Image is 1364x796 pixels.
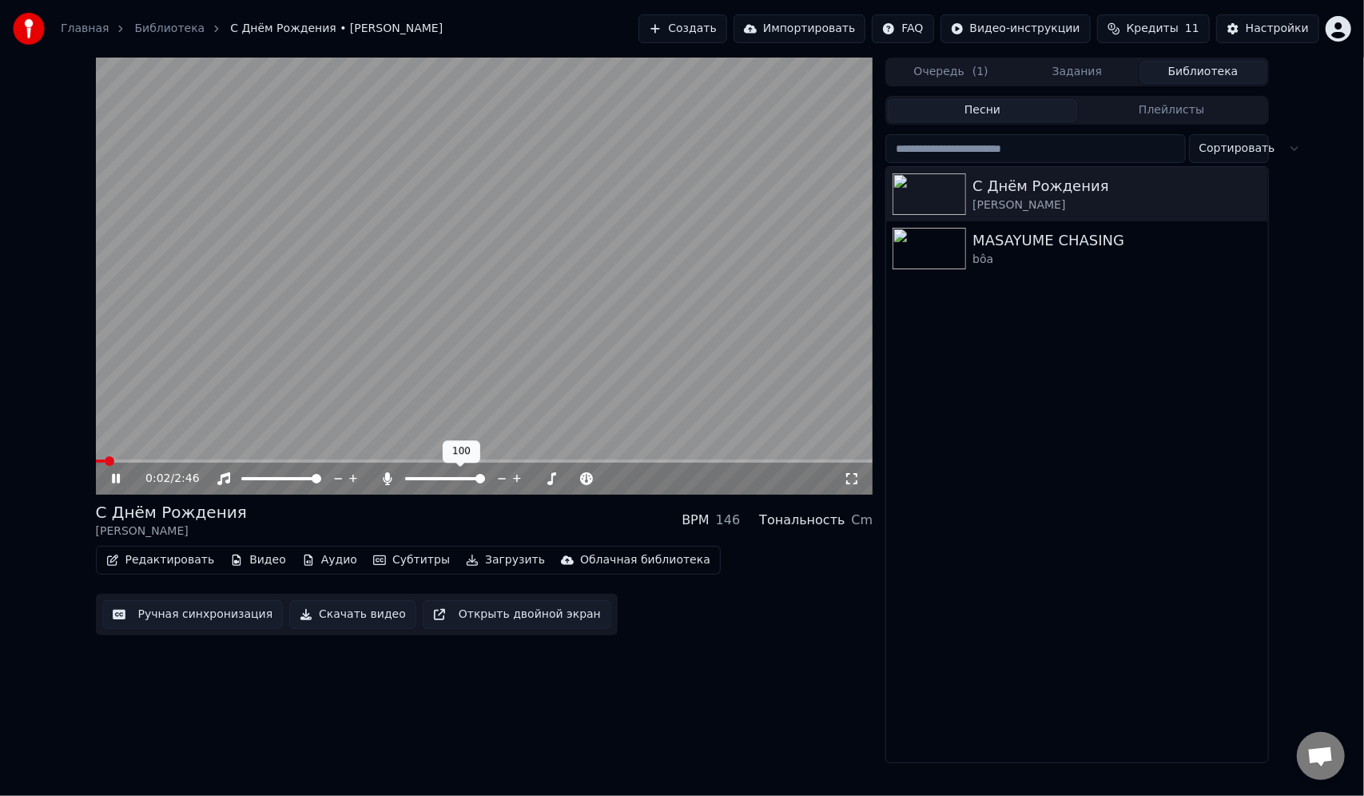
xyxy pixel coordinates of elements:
button: Скачать видео [289,600,416,629]
a: Главная [61,21,109,37]
button: Настройки [1216,14,1319,43]
button: Загрузить [459,549,551,571]
div: [PERSON_NAME] [96,523,247,539]
button: Очередь [888,61,1014,84]
button: Аудио [296,549,364,571]
div: bôa [972,252,1261,268]
button: Песни [888,99,1077,122]
a: Библиотека [134,21,205,37]
span: Кредиты [1127,21,1179,37]
button: Задания [1014,61,1140,84]
button: Субтитры [367,549,456,571]
span: 11 [1185,21,1199,37]
button: Создать [638,14,726,43]
button: Редактировать [100,549,221,571]
div: Настройки [1246,21,1309,37]
button: Импортировать [734,14,866,43]
img: youka [13,13,45,45]
button: Видео [224,549,292,571]
span: 2:46 [174,471,199,487]
div: BPM [682,511,709,530]
div: Открытый чат [1297,732,1345,780]
div: Облачная библиотека [580,552,710,568]
span: Сортировать [1199,141,1275,157]
span: 0:02 [145,471,170,487]
button: Плейлисты [1077,99,1267,122]
div: [PERSON_NAME] [972,197,1261,213]
div: С Днём Рождения [96,501,247,523]
span: ( 1 ) [972,64,988,80]
button: Кредиты11 [1097,14,1210,43]
div: Тональность [759,511,845,530]
div: С Днём Рождения [972,175,1261,197]
button: FAQ [872,14,933,43]
button: Библиотека [1140,61,1267,84]
button: Открыть двойной экран [423,600,611,629]
button: Ручная синхронизация [102,600,284,629]
div: / [145,471,184,487]
div: 146 [716,511,741,530]
span: С Днём Рождения • [PERSON_NAME] [230,21,443,37]
div: Cm [852,511,873,530]
div: MASAYUME CHASING [972,229,1261,252]
nav: breadcrumb [61,21,443,37]
div: 100 [443,440,480,463]
button: Видео-инструкции [940,14,1091,43]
